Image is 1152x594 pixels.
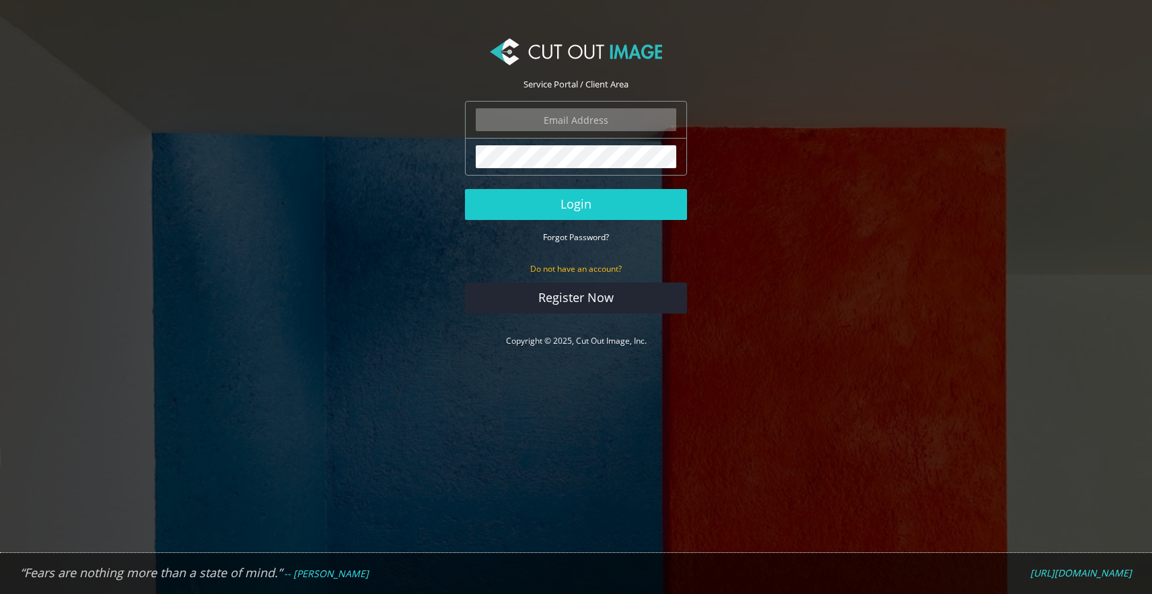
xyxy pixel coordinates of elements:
button: Login [465,189,687,220]
em: -- [PERSON_NAME] [284,567,369,580]
em: [URL][DOMAIN_NAME] [1030,566,1132,579]
em: “Fears are nothing more than a state of mind.” [20,564,282,581]
a: [URL][DOMAIN_NAME] [1030,567,1132,579]
img: Cut Out Image [490,38,662,65]
a: Forgot Password? [543,231,609,243]
input: Email Address [476,108,676,131]
a: Copyright © 2025, Cut Out Image, Inc. [506,335,647,346]
small: Do not have an account? [530,263,622,274]
span: Service Portal / Client Area [524,78,628,90]
a: Register Now [465,283,687,313]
